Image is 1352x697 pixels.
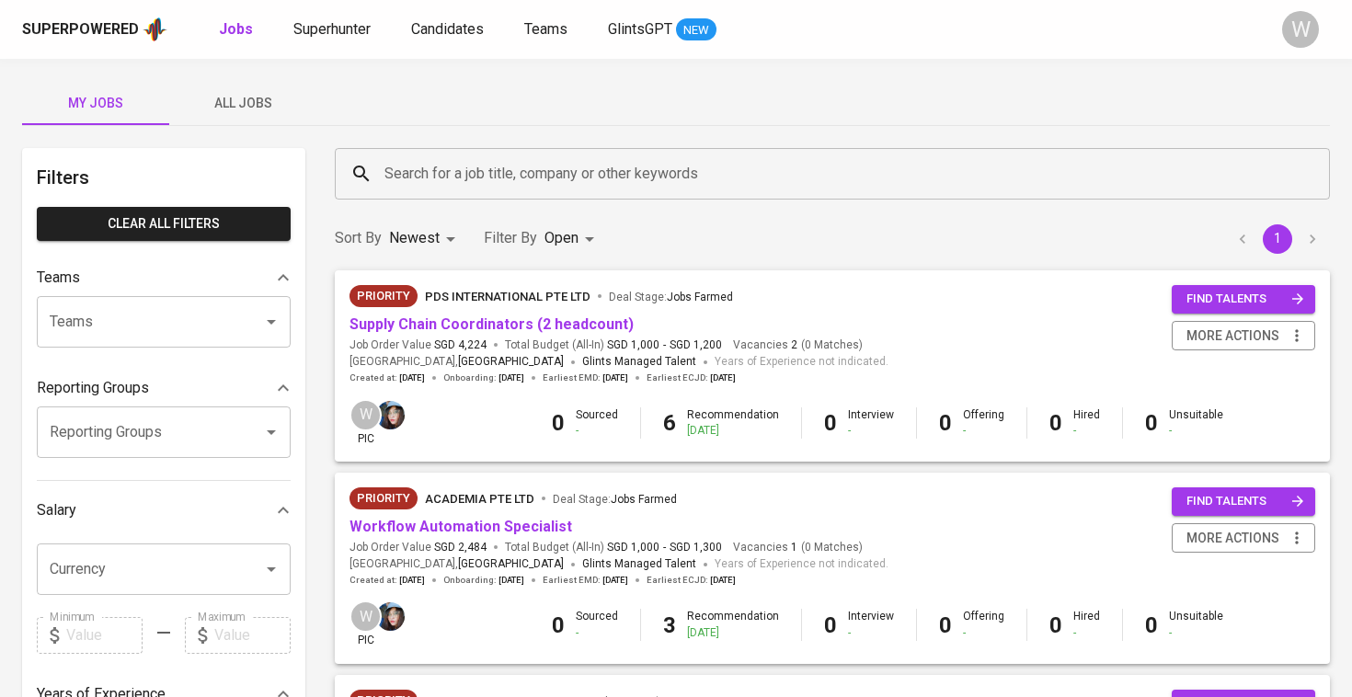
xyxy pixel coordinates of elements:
[349,399,382,447] div: pic
[335,227,382,249] p: Sort By
[349,287,418,305] span: Priority
[425,290,590,303] span: PDS International Pte Ltd
[687,609,779,640] div: Recommendation
[258,419,284,445] button: Open
[349,574,425,587] span: Created at :
[848,407,894,439] div: Interview
[687,407,779,439] div: Recommendation
[582,557,696,570] span: Glints Managed Talent
[715,353,888,371] span: Years of Experience not indicated.
[258,556,284,582] button: Open
[544,229,579,246] span: Open
[963,609,1004,640] div: Offering
[1073,423,1100,439] div: -
[1172,487,1315,516] button: find talents
[667,291,733,303] span: Jobs Farmed
[498,371,524,384] span: [DATE]
[611,493,677,506] span: Jobs Farmed
[349,353,564,371] span: [GEOGRAPHIC_DATA] ,
[411,20,484,38] span: Candidates
[607,540,659,555] span: SGD 1,000
[710,574,736,587] span: [DATE]
[602,371,628,384] span: [DATE]
[399,371,425,384] span: [DATE]
[1225,224,1330,254] nav: pagination navigation
[443,574,524,587] span: Onboarding :
[349,487,418,509] div: New Job received from Demand Team
[1282,11,1319,48] div: W
[434,540,487,555] span: SGD 2,484
[376,602,405,631] img: diazagista@glints.com
[963,407,1004,439] div: Offering
[219,20,253,38] b: Jobs
[824,410,837,436] b: 0
[663,540,666,555] span: -
[425,492,534,506] span: Academia Pte Ltd
[553,493,677,506] span: Deal Stage :
[733,337,863,353] span: Vacancies ( 0 Matches )
[349,489,418,508] span: Priority
[647,371,736,384] span: Earliest ECJD :
[608,18,716,41] a: GlintsGPT NEW
[602,574,628,587] span: [DATE]
[349,555,564,574] span: [GEOGRAPHIC_DATA] ,
[576,423,618,439] div: -
[609,291,733,303] span: Deal Stage :
[349,285,418,307] div: New Job received from Demand Team
[543,574,628,587] span: Earliest EMD :
[543,371,628,384] span: Earliest EMD :
[349,540,487,555] span: Job Order Value
[37,370,291,406] div: Reporting Groups
[663,337,666,353] span: -
[349,315,634,333] a: Supply Chain Coordinators (2 headcount)
[349,600,382,633] div: W
[1186,527,1279,550] span: more actions
[687,625,779,641] div: [DATE]
[349,518,572,535] a: Workflow Automation Specialist
[647,574,736,587] span: Earliest ECJD :
[1073,407,1100,439] div: Hired
[524,18,571,41] a: Teams
[498,574,524,587] span: [DATE]
[293,18,374,41] a: Superhunter
[389,227,440,249] p: Newest
[939,612,952,638] b: 0
[349,399,382,431] div: W
[219,18,257,41] a: Jobs
[788,540,797,555] span: 1
[608,20,672,38] span: GlintsGPT
[582,355,696,368] span: Glints Managed Talent
[399,574,425,587] span: [DATE]
[848,625,894,641] div: -
[733,540,863,555] span: Vacancies ( 0 Matches )
[1172,285,1315,314] button: find talents
[37,492,291,529] div: Salary
[848,423,894,439] div: -
[1073,609,1100,640] div: Hired
[1169,423,1223,439] div: -
[258,309,284,335] button: Open
[458,353,564,371] span: [GEOGRAPHIC_DATA]
[33,92,158,115] span: My Jobs
[214,617,291,654] input: Value
[505,337,722,353] span: Total Budget (All-In)
[963,423,1004,439] div: -
[434,337,487,353] span: SGD 4,224
[824,612,837,638] b: 0
[37,499,76,521] p: Salary
[939,410,952,436] b: 0
[37,377,149,399] p: Reporting Groups
[37,163,291,192] h6: Filters
[576,609,618,640] div: Sourced
[1049,612,1062,638] b: 0
[411,18,487,41] a: Candidates
[443,371,524,384] span: Onboarding :
[37,267,80,289] p: Teams
[37,207,291,241] button: Clear All filters
[349,337,487,353] span: Job Order Value
[505,540,722,555] span: Total Budget (All-In)
[544,222,601,256] div: Open
[552,612,565,638] b: 0
[484,227,537,249] p: Filter By
[22,19,139,40] div: Superpowered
